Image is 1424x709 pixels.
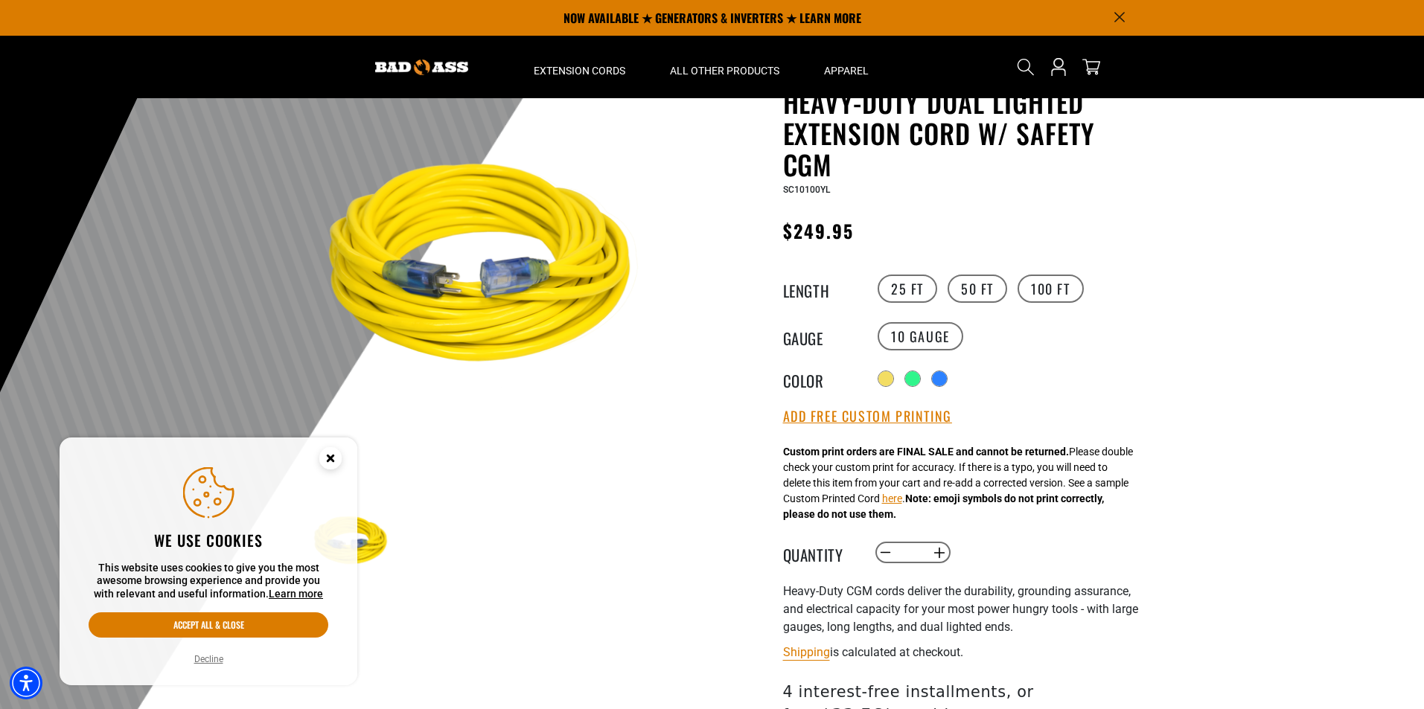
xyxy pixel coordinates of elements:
[648,36,802,98] summary: All Other Products
[878,322,963,350] label: 10 Gauge
[783,642,1148,662] div: is calculated at checkout.
[511,36,648,98] summary: Extension Cords
[783,327,858,346] legend: Gauge
[269,588,323,600] a: This website uses cookies to give you the most awesome browsing experience and provide you with r...
[60,437,357,686] aside: Cookie Consent
[1014,55,1038,79] summary: Search
[878,275,937,303] label: 25 FT
[783,446,1069,458] strong: Custom print orders are FINAL SALE and cannot be returned.
[89,530,328,550] h2: We use cookies
[1018,275,1084,303] label: 100 FT
[783,369,858,388] legend: Color
[304,437,357,484] button: Close this option
[89,562,328,601] p: This website uses cookies to give you the most awesome browsing experience and provide you with r...
[824,64,869,77] span: Apparel
[1047,36,1070,98] a: Open this option
[783,279,858,298] legend: Length
[1079,58,1103,76] a: cart
[783,543,858,562] label: Quantity
[783,493,1104,520] strong: Note: emoji symbols do not print correctly, please do not use them.
[190,652,228,667] button: Decline
[89,612,328,638] button: Accept all & close
[783,185,830,195] span: SC10100YL
[783,584,1138,634] span: Heavy-Duty CGM cords deliver the durability, grounding assurance, and electrical capacity for you...
[670,64,779,77] span: All Other Products
[375,60,468,75] img: Bad Ass Extension Cords
[783,645,830,659] a: Shipping
[10,667,42,699] div: Accessibility Menu
[783,86,1148,180] h1: Heavy-Duty Dual Lighted Extension Cord w/ Safety CGM
[783,408,952,425] button: Add Free Custom Printing
[802,36,891,98] summary: Apparel
[783,217,855,244] span: $249.95
[783,444,1133,522] div: Please double check your custom print for accuracy. If there is a typo, you will need to delete t...
[310,89,668,448] img: yellow
[948,275,1007,303] label: 50 FT
[534,64,625,77] span: Extension Cords
[882,491,902,507] button: here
